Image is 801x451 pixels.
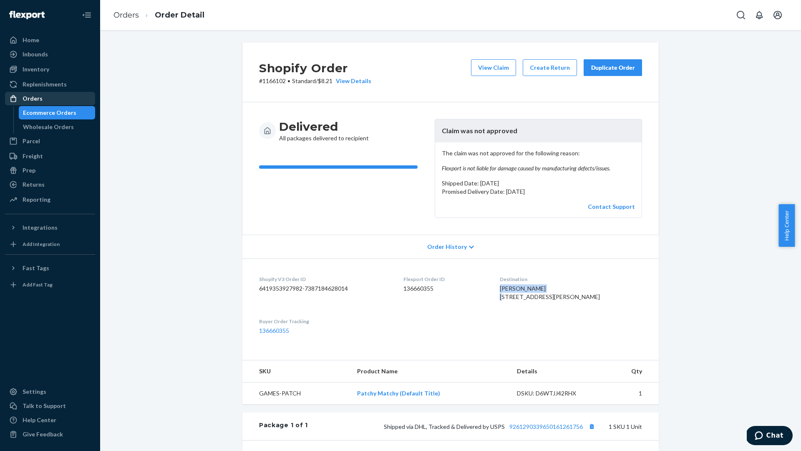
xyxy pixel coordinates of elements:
th: Qty [602,360,659,383]
div: Help Center [23,416,56,424]
a: Freight [5,149,95,163]
a: Patchy Matchy (Default Title) [357,390,440,397]
div: Integrations [23,223,58,232]
div: Wholesale Orders [23,123,74,131]
p: Shipped Date: [DATE] [442,179,635,187]
a: Wholesale Orders [19,120,96,134]
a: 9261290339650161261756 [509,423,583,430]
td: 1 [602,383,659,405]
div: Returns [23,180,45,189]
button: Talk to Support [5,399,95,413]
a: Order Detail [155,10,204,20]
button: Open account menu [769,7,786,23]
th: Details [510,360,602,383]
button: Integrations [5,221,95,234]
a: Orders [5,92,95,105]
a: Reporting [5,193,95,206]
a: Returns [5,178,95,191]
dt: Destination [500,276,642,283]
span: • [287,77,290,84]
div: Orders [23,94,43,103]
td: GAMES-PATCH [242,383,350,405]
button: View Details [332,77,371,85]
dd: 6419353927982-7387184628014 [259,284,390,293]
dt: Shopify V3 Order ID [259,276,390,283]
a: Add Integration [5,238,95,251]
button: Duplicate Order [584,59,642,76]
p: The claim was not approved for the following reason: [442,149,635,172]
dt: Buyer Order Tracking [259,318,390,325]
a: Replenishments [5,78,95,91]
div: DSKU: D6WTJJ42RHX [517,389,595,398]
button: Open Search Box [733,7,749,23]
div: Reporting [23,195,50,204]
button: Copy tracking number [586,421,597,432]
button: Give Feedback [5,428,95,441]
a: Parcel [5,134,95,148]
button: Create Return [523,59,577,76]
span: Standard [292,77,316,84]
div: Add Integration [23,241,60,248]
a: Help Center [5,413,95,427]
span: Shipped via DHL, Tracked & Delivered by USPS [384,423,597,430]
div: Parcel [23,137,40,145]
div: All packages delivered to recipient [279,119,369,142]
button: Open notifications [751,7,768,23]
div: Freight [23,152,43,160]
button: Help Center [778,204,795,247]
ol: breadcrumbs [107,3,211,28]
div: Duplicate Order [591,63,635,72]
span: [PERSON_NAME] [STREET_ADDRESS][PERSON_NAME] [500,285,600,300]
div: Inbounds [23,50,48,58]
a: Inbounds [5,48,95,61]
a: Prep [5,164,95,177]
div: Inventory [23,65,49,73]
div: Give Feedback [23,430,63,438]
span: Order History [427,243,467,251]
div: Prep [23,166,35,175]
button: View Claim [471,59,516,76]
a: 136660355 [259,327,289,334]
div: Add Fast Tag [23,281,53,288]
img: Flexport logo [9,11,45,19]
div: Package 1 of 1 [259,421,308,432]
a: Add Fast Tag [5,278,95,291]
div: Ecommerce Orders [23,109,76,117]
dd: 136660355 [403,284,487,293]
div: Settings [23,388,46,396]
a: Settings [5,385,95,398]
header: Claim was not approved [435,119,642,142]
div: Replenishments [23,80,67,89]
dt: Flexport Order ID [403,276,487,283]
a: Ecommerce Orders [19,106,96,119]
h3: Delivered [279,119,369,134]
h2: Shopify Order [259,59,371,77]
div: 1 SKU 1 Unit [308,421,642,432]
p: Promised Delivery Date: [DATE] [442,187,635,196]
div: Home [23,36,39,44]
button: Close Navigation [78,7,95,23]
a: Home [5,33,95,47]
a: Contact Support [588,203,635,210]
div: Fast Tags [23,264,49,272]
button: Fast Tags [5,261,95,275]
th: SKU [242,360,350,383]
th: Product Name [350,360,510,383]
p: # 1166102 / $8.21 [259,77,371,85]
a: Inventory [5,63,95,76]
em: Flexport is not liable for damage caused by manufacturing defects/issues. [442,164,635,172]
iframe: Opens a widget where you can chat to one of our agents [747,426,793,447]
div: Talk to Support [23,402,66,410]
a: Orders [113,10,139,20]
